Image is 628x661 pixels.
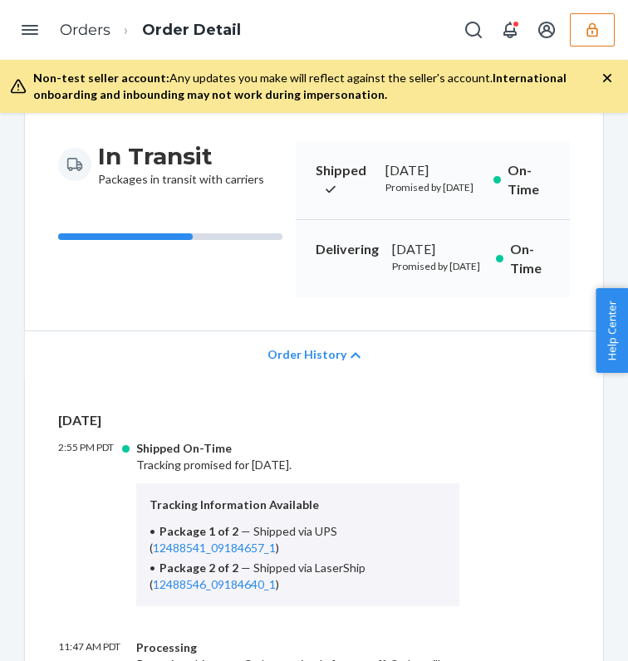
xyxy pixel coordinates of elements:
[13,13,47,47] button: Open Navigation
[159,561,238,575] span: Package 2 of 2
[510,240,550,278] p: On-Time
[530,13,563,47] button: Open account menu
[596,288,628,373] button: Help Center
[136,639,459,656] div: Processing
[47,6,254,55] ol: breadcrumbs
[136,440,459,457] div: Shipped On-Time
[392,259,483,273] p: Promised by [DATE]
[241,561,251,575] span: —
[241,524,251,538] span: —
[493,13,527,47] button: Open notifications
[392,240,483,259] div: [DATE]
[457,13,490,47] button: Open Search Box
[142,21,241,39] a: Order Detail
[58,411,570,430] p: [DATE]
[385,180,480,194] p: Promised by [DATE]
[316,161,372,199] p: Shipped
[98,141,264,171] h3: In Transit
[153,541,276,555] a: 12488541_09184657_1
[150,497,446,513] p: Tracking Information Available
[58,440,123,606] p: 2:55 PM PDT
[385,161,480,180] div: [DATE]
[98,141,264,188] div: Packages in transit with carriers
[159,524,238,538] span: Package 1 of 2
[153,577,276,591] a: 12488546_09184640_1
[150,561,366,591] span: Shipped via LaserShip ( )
[33,71,169,85] span: Non-test seller account:
[33,70,601,103] div: Any updates you make will reflect against the seller's account.
[316,240,379,259] p: Delivering
[60,21,110,39] a: Orders
[136,440,459,606] div: Tracking promised for [DATE].
[267,346,346,363] span: Order History
[508,161,550,199] p: On-Time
